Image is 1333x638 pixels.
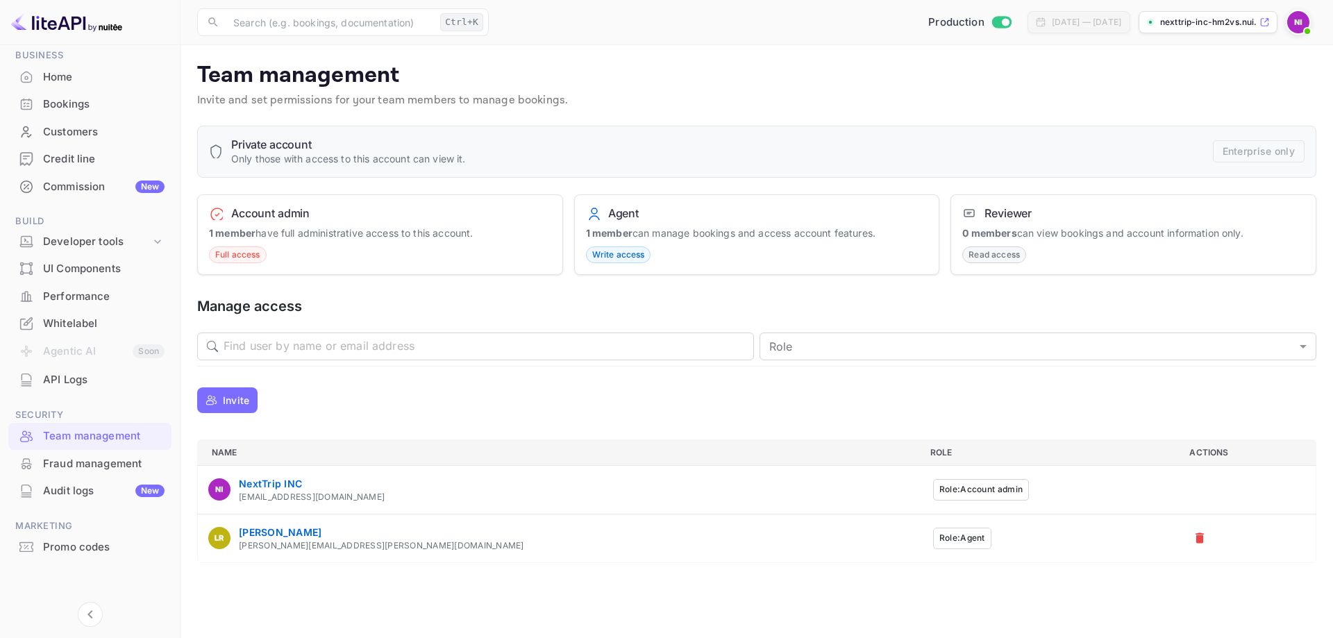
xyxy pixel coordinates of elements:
[8,119,171,146] div: Customers
[43,428,165,444] div: Team management
[209,227,255,239] strong: 1 member
[8,174,171,199] a: CommissionNew
[8,423,171,450] div: Team management
[135,485,165,497] div: New
[231,206,310,220] h6: Account admin
[962,226,1305,240] p: can view bookings and account information only.
[919,439,1179,465] th: Role
[43,261,165,277] div: UI Components
[209,226,551,240] p: have full administrative access to this account.
[8,91,171,118] div: Bookings
[43,179,165,195] div: Commission
[8,451,171,476] a: Fraud management
[8,283,171,310] div: Performance
[8,534,171,560] a: Promo codes
[11,11,122,33] img: LiteAPI logo
[231,151,466,166] p: Only those with access to this account can view it.
[1287,11,1309,33] img: NextTrip INC
[984,206,1032,220] h6: Reviewer
[223,393,249,408] p: Invite
[8,367,171,392] a: API Logs
[933,479,1029,501] button: Role:Account admin
[197,92,1316,109] p: Invite and set permissions for your team members to manage bookings.
[208,527,230,549] img: Lori Rice
[78,602,103,627] button: Collapse navigation
[8,255,171,281] a: UI Components
[8,230,171,254] div: Developer tools
[962,227,1016,239] strong: 0 members
[8,214,171,229] span: Build
[43,69,165,85] div: Home
[933,528,991,549] button: Role:Agent
[8,91,171,117] a: Bookings
[225,8,435,36] input: Search (e.g. bookings, documentation)
[43,372,165,388] div: API Logs
[587,249,651,261] span: Write access
[8,64,171,90] a: Home
[198,439,919,465] th: Name
[43,456,165,472] div: Fraud management
[8,174,171,201] div: CommissionNew
[8,367,171,394] div: API Logs
[8,283,171,309] a: Performance
[197,439,1316,563] table: a dense table
[224,333,754,360] input: Find user by name or email address
[208,478,230,501] img: NextTrip INC
[197,62,1316,90] p: Team management
[8,255,171,283] div: UI Components
[239,491,385,503] div: [EMAIL_ADDRESS][DOMAIN_NAME]
[963,249,1025,261] span: Read access
[8,146,171,171] a: Credit line
[8,48,171,63] span: Business
[239,539,524,552] div: [PERSON_NAME][EMAIL_ADDRESS][PERSON_NAME][DOMAIN_NAME]
[8,478,171,505] div: Audit logsNew
[586,226,928,240] p: can manage bookings and access account features.
[8,119,171,144] a: Customers
[8,146,171,173] div: Credit line
[923,15,1016,31] div: Switch to Sandbox mode
[8,64,171,91] div: Home
[43,151,165,167] div: Credit line
[231,137,466,151] h6: Private account
[43,96,165,112] div: Bookings
[1160,16,1257,28] p: nexttrip-inc-hm2vs.nui...
[43,316,165,332] div: Whitelabel
[197,387,258,413] button: Invite
[440,13,483,31] div: Ctrl+K
[43,124,165,140] div: Customers
[135,181,165,193] div: New
[8,451,171,478] div: Fraud management
[8,423,171,448] a: Team management
[1052,16,1121,28] div: [DATE] — [DATE]
[8,408,171,423] span: Security
[43,483,165,499] div: Audit logs
[43,234,151,250] div: Developer tools
[210,249,266,261] span: Full access
[8,310,171,336] a: Whitelabel
[239,525,524,539] div: [PERSON_NAME]
[8,534,171,561] div: Promo codes
[8,310,171,337] div: Whitelabel
[608,206,639,220] h6: Agent
[239,476,385,491] div: NextTrip INC
[197,297,1316,316] h5: Manage access
[43,289,165,305] div: Performance
[43,539,165,555] div: Promo codes
[1178,439,1316,465] th: Actions
[8,478,171,503] a: Audit logsNew
[928,15,984,31] span: Production
[8,519,171,534] span: Marketing
[586,227,632,239] strong: 1 member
